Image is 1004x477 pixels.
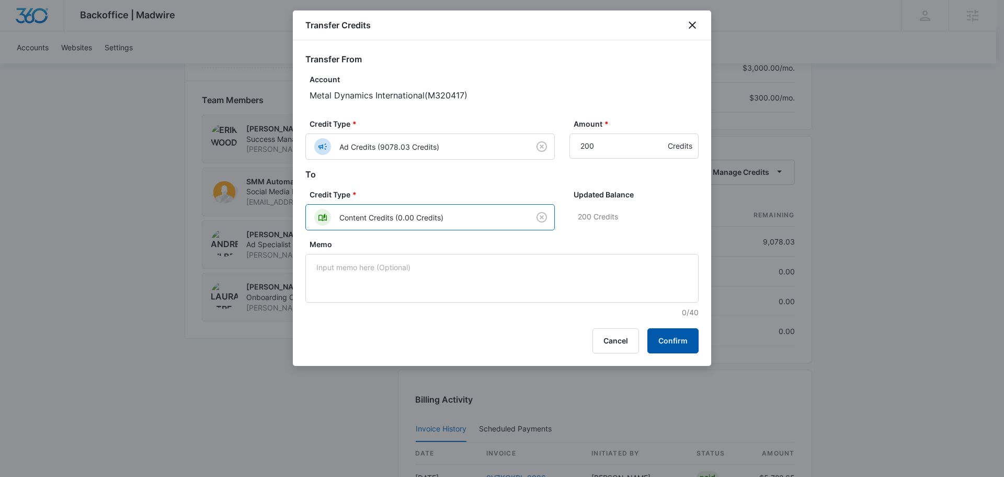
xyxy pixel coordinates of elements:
p: Content Credits (0.00 Credits) [339,212,443,223]
button: Confirm [647,328,699,353]
p: Ad Credits (9078.03 Credits) [339,141,439,152]
label: Memo [310,239,703,250]
div: Credits [668,134,692,159]
p: 200 Credits [578,204,699,229]
button: Clear [533,138,550,155]
p: Account [310,74,699,85]
h1: Transfer Credits [305,19,371,31]
button: Clear [533,209,550,226]
label: Credit Type [310,118,559,129]
p: 0/40 [310,307,699,318]
button: Cancel [592,328,639,353]
p: Metal Dynamics International ( M320417 ) [310,89,699,102]
label: Amount [574,118,703,129]
button: close [686,19,699,31]
label: Credit Type [310,189,559,200]
label: Updated Balance [574,189,703,200]
h2: Transfer From [305,53,699,65]
h2: To [305,168,699,181]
